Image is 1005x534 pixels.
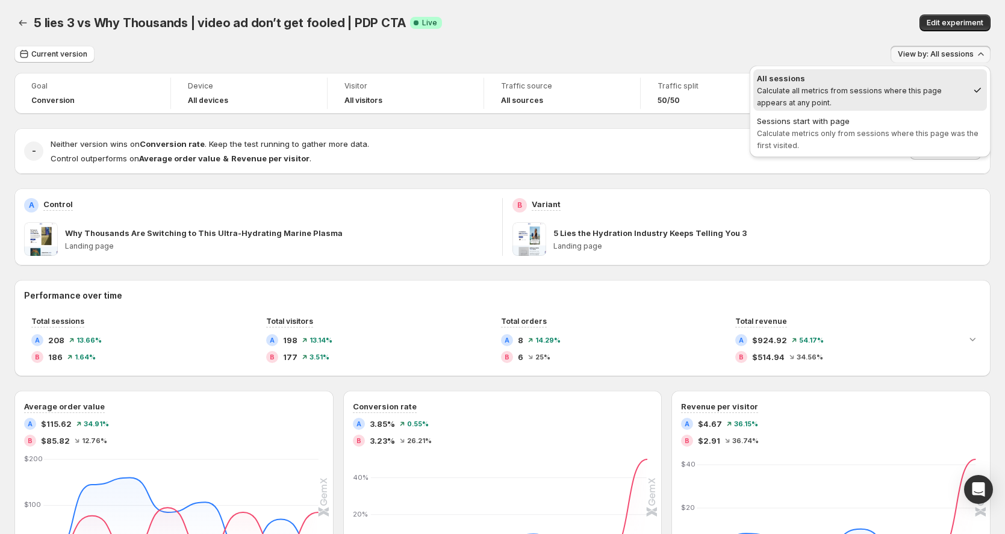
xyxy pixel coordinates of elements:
span: 3.51% [310,353,329,361]
h4: All sources [501,96,543,105]
p: Landing page [65,241,493,251]
h2: B [270,353,275,361]
button: Current version [14,46,95,63]
button: Expand chart [964,331,981,347]
span: Calculate metrics only from sessions where this page was the first visited. [757,129,979,150]
span: 13.66% [76,337,102,344]
p: Variant [532,198,561,210]
text: $200 [24,455,43,463]
h2: A [739,337,744,344]
span: 1.64% [75,353,96,361]
h2: B [356,437,361,444]
span: 36.15% [734,420,758,427]
span: Edit experiment [927,18,983,28]
a: Traffic sourceAll sources [501,80,623,107]
span: $514.94 [752,351,785,363]
span: 3.23% [370,435,395,447]
p: Control [43,198,73,210]
span: Control outperforms on . [51,154,311,163]
span: 25% [535,353,550,361]
span: 0.55% [407,420,429,427]
span: 36.74% [732,437,759,444]
span: 54.17% [799,337,824,344]
h2: A [29,200,34,210]
strong: & [223,154,229,163]
span: 198 [283,334,297,346]
img: Why Thousands Are Switching to This Ultra-Hydrating Marine Plasma [24,222,58,256]
span: View by: All sessions [898,49,974,59]
span: Traffic split [658,81,780,91]
h2: B [517,200,522,210]
span: $924.92 [752,334,787,346]
h4: All visitors [344,96,382,105]
h2: A [685,420,689,427]
span: Neither version wins on . Keep the test running to gather more data. [51,139,369,149]
h2: B [35,353,40,361]
h2: Performance over time [24,290,981,302]
h2: B [28,437,33,444]
text: $40 [681,460,695,468]
p: Why Thousands Are Switching to This Ultra-Hydrating Marine Plasma [65,227,343,239]
a: GoalConversion [31,80,154,107]
div: All sessions [757,72,968,84]
button: Back [14,14,31,31]
span: Traffic source [501,81,623,91]
span: 26.21% [407,437,432,444]
h3: Conversion rate [353,400,417,412]
span: 186 [48,351,63,363]
h3: Average order value [24,400,105,412]
a: DeviceAll devices [188,80,310,107]
text: $100 [24,501,41,509]
h2: B [685,437,689,444]
h2: A [270,337,275,344]
span: 12.76% [82,437,107,444]
h2: A [28,420,33,427]
span: Total visitors [266,317,313,326]
h2: A [505,337,509,344]
span: 208 [48,334,64,346]
text: 40% [353,473,369,482]
span: Total orders [501,317,547,326]
span: Total sessions [31,317,84,326]
span: 14.29% [535,337,561,344]
span: 5 lies 3 vs Why Thousands | video ad don’t get fooled | PDP CTA [34,16,405,30]
strong: Revenue per visitor [231,154,310,163]
span: 34.56% [797,353,823,361]
h3: Revenue per visitor [681,400,758,412]
button: Edit experiment [919,14,991,31]
span: 6 [518,351,523,363]
h2: B [505,353,509,361]
span: Visitor [344,81,467,91]
span: Calculate all metrics from sessions where this page appears at any point. [757,86,942,107]
span: 8 [518,334,523,346]
button: View by: All sessions [891,46,991,63]
img: 5 Lies the Hydration Industry Keeps Telling You 3 [512,222,546,256]
text: $20 [681,503,695,512]
a: Traffic split50/50 [658,80,780,107]
span: $85.82 [41,435,70,447]
span: Current version [31,49,87,59]
h2: - [32,145,36,157]
a: VisitorAll visitors [344,80,467,107]
span: Live [422,18,437,28]
span: 3.85% [370,418,395,430]
text: 20% [353,510,368,518]
div: Open Intercom Messenger [964,475,993,504]
span: 13.14% [310,337,332,344]
p: 5 Lies the Hydration Industry Keeps Telling You 3 [553,227,747,239]
span: 177 [283,351,297,363]
div: Sessions start with page [757,115,983,127]
span: $115.62 [41,418,72,430]
span: $4.67 [698,418,722,430]
span: 34.91% [84,420,109,427]
span: $2.91 [698,435,720,447]
h2: A [35,337,40,344]
span: Total revenue [735,317,787,326]
h4: All devices [188,96,228,105]
strong: Average order value [139,154,220,163]
h2: A [356,420,361,427]
strong: Conversion rate [140,139,205,149]
span: Device [188,81,310,91]
span: 50/50 [658,96,680,105]
p: Landing page [553,241,981,251]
